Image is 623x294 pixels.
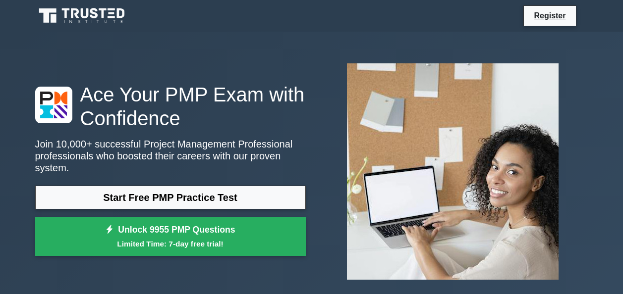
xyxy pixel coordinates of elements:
small: Limited Time: 7-day free trial! [48,238,293,249]
p: Join 10,000+ successful Project Management Professional professionals who boosted their careers w... [35,138,306,174]
a: Register [528,9,571,22]
h1: Ace Your PMP Exam with Confidence [35,83,306,130]
a: Unlock 9955 PMP QuestionsLimited Time: 7-day free trial! [35,217,306,256]
a: Start Free PMP Practice Test [35,186,306,209]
